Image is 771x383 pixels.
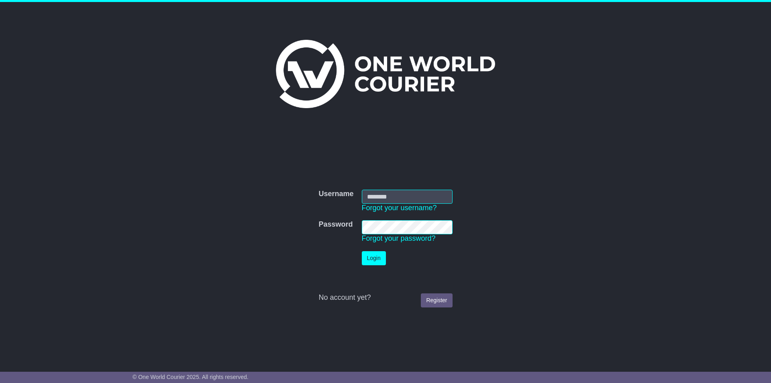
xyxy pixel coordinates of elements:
span: © One World Courier 2025. All rights reserved. [133,374,249,380]
a: Forgot your password? [362,234,436,242]
label: Username [318,190,353,199]
a: Register [421,293,452,307]
a: Forgot your username? [362,204,437,212]
div: No account yet? [318,293,452,302]
img: One World [276,40,495,108]
button: Login [362,251,386,265]
label: Password [318,220,353,229]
